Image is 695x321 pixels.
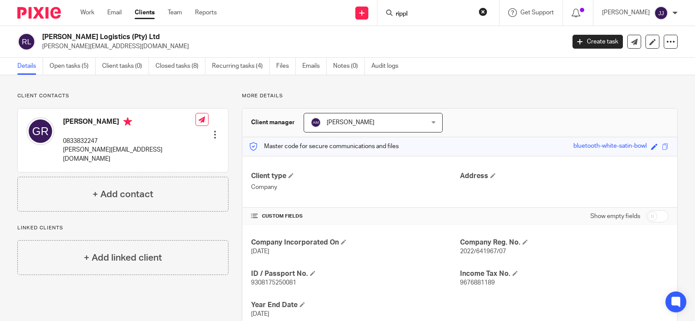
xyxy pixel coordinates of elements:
p: Linked clients [17,225,228,232]
h4: [PERSON_NAME] [63,117,195,128]
img: svg%3E [17,33,36,51]
a: Reports [195,8,217,17]
a: Team [168,8,182,17]
a: Emails [302,58,327,75]
a: Recurring tasks (4) [212,58,270,75]
p: Company [251,183,460,192]
p: 0833832247 [63,137,195,146]
button: Clear [479,7,487,16]
p: [PERSON_NAME] [602,8,650,17]
h3: Client manager [251,118,295,127]
h4: Company Incorporated On [251,238,460,247]
h4: CUSTOM FIELDS [251,213,460,220]
h4: Company Reg. No. [460,238,669,247]
a: Clients [135,8,155,17]
a: Closed tasks (8) [156,58,205,75]
a: Create task [573,35,623,49]
img: svg%3E [654,6,668,20]
h4: Income Tax No. [460,269,669,278]
h4: Client type [251,172,460,181]
p: [PERSON_NAME][EMAIL_ADDRESS][DOMAIN_NAME] [42,42,559,51]
a: Audit logs [371,58,405,75]
a: Work [80,8,94,17]
a: Details [17,58,43,75]
h4: Year End Date [251,301,460,310]
p: More details [242,93,678,99]
h4: + Add contact [93,188,153,201]
span: Get Support [520,10,554,16]
a: Open tasks (5) [50,58,96,75]
a: Email [107,8,122,17]
p: [PERSON_NAME][EMAIL_ADDRESS][DOMAIN_NAME] [63,146,195,163]
a: Notes (0) [333,58,365,75]
span: 9676881189 [460,280,495,286]
label: Show empty fields [590,212,640,221]
div: bluetooth-white-satin-bowl [573,142,647,152]
span: [DATE] [251,311,269,317]
span: [PERSON_NAME] [327,119,374,126]
img: Pixie [17,7,61,19]
p: Master code for secure communications and files [249,142,399,151]
span: 9308175250081 [251,280,296,286]
img: svg%3E [26,117,54,145]
h4: + Add linked client [84,251,162,265]
a: Client tasks (0) [102,58,149,75]
span: 2022/641967/07 [460,248,506,255]
a: Files [276,58,296,75]
h4: Address [460,172,669,181]
img: svg%3E [311,117,321,128]
h2: [PERSON_NAME] Logistics (Pty) Ltd [42,33,456,42]
i: Primary [123,117,132,126]
h4: ID / Passport No. [251,269,460,278]
span: [DATE] [251,248,269,255]
input: Search [395,10,473,18]
p: Client contacts [17,93,228,99]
